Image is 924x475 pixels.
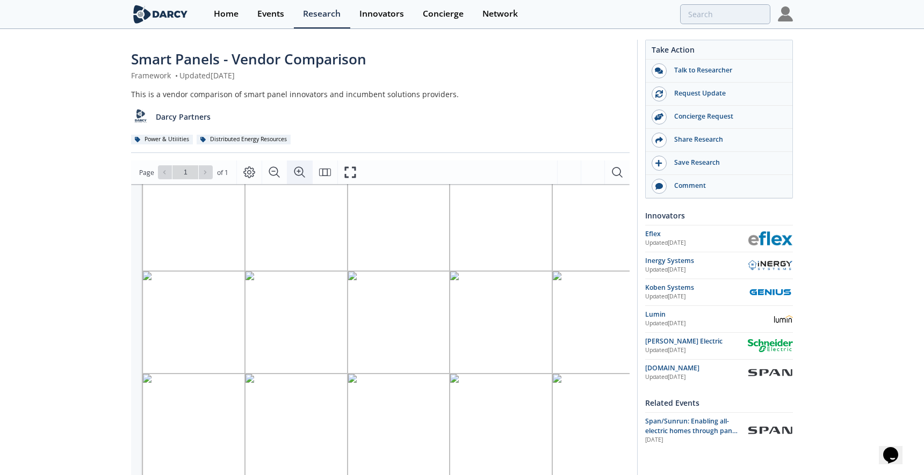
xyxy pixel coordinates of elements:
[645,256,748,266] div: Inergy Systems
[257,10,284,18] div: Events
[173,70,179,81] span: •
[645,416,793,445] a: Span/Sunrun: Enabling all-electric homes through panel upgrades [DATE] Span.io
[645,373,748,382] div: Updated [DATE]
[645,436,740,444] div: [DATE]
[778,6,793,21] img: Profile
[667,158,787,167] div: Save Research
[748,259,793,271] img: Inergy Systems
[645,393,793,412] div: Related Events
[645,239,748,247] div: Updated [DATE]
[645,363,793,382] a: [DOMAIN_NAME] Updated[DATE] Span.io
[131,49,366,69] span: Smart Panels - Vendor Comparison
[214,10,239,18] div: Home
[645,293,748,301] div: Updated [DATE]
[645,206,793,225] div: Innovators
[645,363,748,373] div: [DOMAIN_NAME]
[748,426,793,435] img: Span.io
[645,283,793,302] a: Koben Systems Updated[DATE] Koben Systems
[645,266,748,274] div: Updated [DATE]
[131,5,190,24] img: logo-wide.svg
[645,283,748,293] div: Koben Systems
[748,287,793,296] img: Koben Systems
[645,310,793,328] a: Lumin Updated[DATE] Lumin
[423,10,464,18] div: Concierge
[646,44,792,60] div: Take Action
[645,346,748,355] div: Updated [DATE]
[667,112,787,121] div: Concierge Request
[680,4,770,24] input: Advanced Search
[645,229,748,239] div: Eflex
[303,10,341,18] div: Research
[156,111,211,122] p: Darcy Partners
[748,339,793,353] img: Schneider Electric
[131,135,193,144] div: Power & Utilities
[748,368,793,377] img: Span.io
[748,231,793,246] img: Eflex
[197,135,291,144] div: Distributed Energy Resources
[645,229,793,248] a: Eflex Updated[DATE] Eflex
[131,89,630,100] div: This is a vendor comparison of smart panel innovators and incumbent solutions providers.
[131,70,630,81] div: Framework Updated [DATE]
[667,135,787,144] div: Share Research
[879,432,913,464] iframe: chat widget
[667,65,787,75] div: Talk to Researcher
[645,310,774,319] div: Lumin
[645,337,793,355] a: [PERSON_NAME] Electric Updated[DATE] Schneider Electric
[667,89,787,98] div: Request Update
[482,10,518,18] div: Network
[774,310,793,328] img: Lumin
[645,337,748,346] div: [PERSON_NAME] Electric
[645,319,774,328] div: Updated [DATE]
[645,416,738,445] span: Span/Sunrun: Enabling all-electric homes through panel upgrades
[667,181,787,191] div: Comment
[359,10,404,18] div: Innovators
[645,256,793,275] a: Inergy Systems Updated[DATE] Inergy Systems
